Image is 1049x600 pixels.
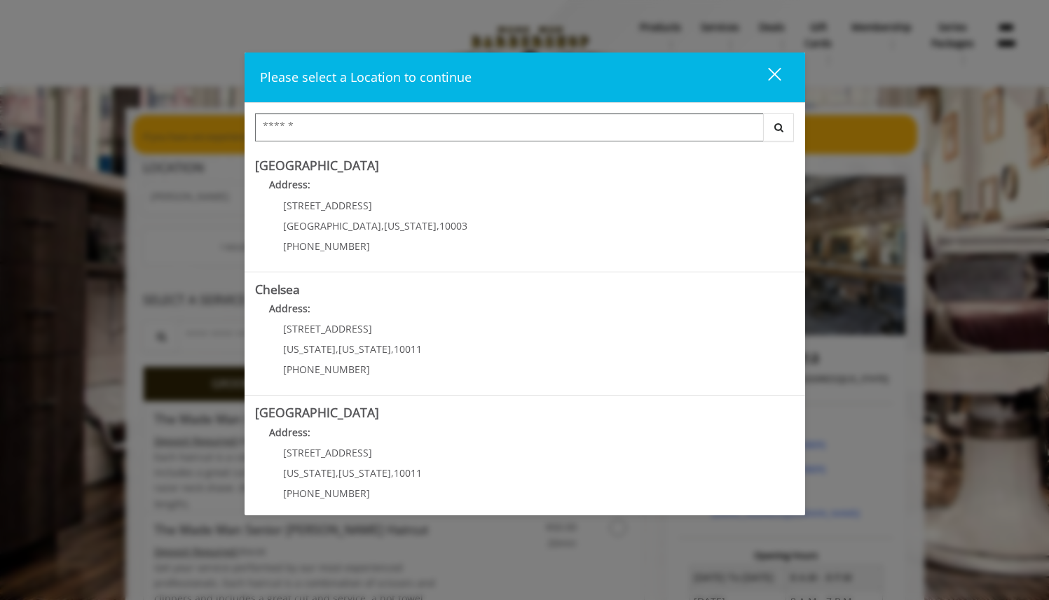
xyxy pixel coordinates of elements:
[255,157,379,174] b: [GEOGRAPHIC_DATA]
[391,342,394,356] span: ,
[394,342,422,356] span: 10011
[336,466,338,480] span: ,
[283,322,372,335] span: [STREET_ADDRESS]
[391,466,394,480] span: ,
[255,113,795,148] div: Center Select
[255,281,300,298] b: Chelsea
[283,219,381,232] span: [GEOGRAPHIC_DATA]
[269,178,310,191] b: Address:
[752,67,780,88] div: close dialog
[336,342,338,356] span: ,
[283,446,372,459] span: [STREET_ADDRESS]
[742,63,790,92] button: close dialog
[394,466,422,480] span: 10011
[338,342,391,356] span: [US_STATE]
[260,69,472,85] span: Please select a Location to continue
[283,363,370,376] span: [PHONE_NUMBER]
[283,466,336,480] span: [US_STATE]
[437,219,439,232] span: ,
[384,219,437,232] span: [US_STATE]
[338,466,391,480] span: [US_STATE]
[283,199,372,212] span: [STREET_ADDRESS]
[381,219,384,232] span: ,
[283,342,336,356] span: [US_STATE]
[283,487,370,500] span: [PHONE_NUMBER]
[255,404,379,421] b: [GEOGRAPHIC_DATA]
[283,239,370,253] span: [PHONE_NUMBER]
[269,302,310,315] b: Address:
[439,219,467,232] span: 10003
[771,123,787,132] i: Search button
[269,426,310,439] b: Address:
[255,113,764,141] input: Search Center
